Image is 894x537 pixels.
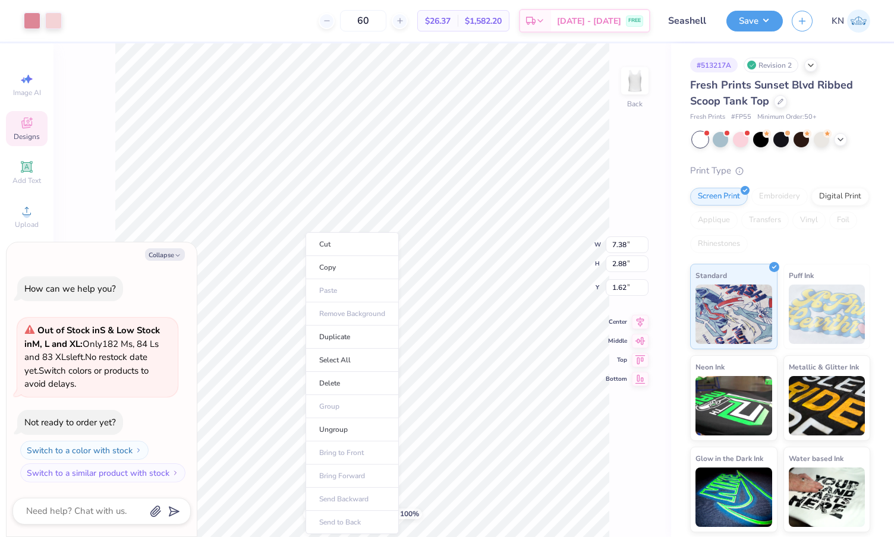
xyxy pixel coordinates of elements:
[20,463,185,482] button: Switch to a similar product with stock
[789,452,843,465] span: Water based Ink
[425,15,451,27] span: $26.37
[757,112,817,122] span: Minimum Order: 50 +
[695,452,763,465] span: Glow in the Dark Ink
[12,176,41,185] span: Add Text
[606,375,627,383] span: Bottom
[695,361,725,373] span: Neon Ink
[24,324,160,390] span: Only 182 Ms, 84 Ls and 83 XLs left. Switch colors or products to avoid delays.
[20,441,149,460] button: Switch to a color with stock
[145,248,185,261] button: Collapse
[24,324,160,350] strong: & Low Stock in M, L and XL :
[628,17,641,25] span: FREE
[627,99,643,109] div: Back
[690,211,738,229] div: Applique
[789,361,859,373] span: Metallic & Glitter Ink
[690,58,738,72] div: # 513217A
[14,132,40,141] span: Designs
[695,467,772,527] img: Glow in the Dark Ink
[731,112,751,122] span: # FP55
[306,326,399,349] li: Duplicate
[13,88,41,97] span: Image AI
[789,467,865,527] img: Water based Ink
[306,349,399,372] li: Select All
[606,318,627,326] span: Center
[340,10,386,31] input: – –
[695,376,772,435] img: Neon Ink
[690,164,870,178] div: Print Type
[744,58,798,72] div: Revision 2
[400,508,419,519] span: 100 %
[306,372,399,395] li: Delete
[606,356,627,364] span: Top
[135,447,142,454] img: Switch to a color with stock
[659,9,717,33] input: Untitled Design
[15,220,39,229] span: Upload
[695,285,772,344] img: Standard
[792,211,826,229] div: Vinyl
[24,416,116,428] div: Not ready to order yet?
[24,351,147,377] span: No restock date yet.
[829,211,857,229] div: Foil
[847,10,870,33] img: Kayleigh Nario
[172,469,179,476] img: Switch to a similar product with stock
[306,418,399,441] li: Ungroup
[789,269,814,282] span: Puff Ink
[726,11,783,31] button: Save
[811,188,869,206] div: Digital Print
[751,188,808,206] div: Embroidery
[306,256,399,279] li: Copy
[465,15,502,27] span: $1,582.20
[37,324,108,336] strong: Out of Stock in S
[789,285,865,344] img: Puff Ink
[695,269,727,282] span: Standard
[606,337,627,345] span: Middle
[24,283,116,295] div: How can we help you?
[690,78,853,108] span: Fresh Prints Sunset Blvd Ribbed Scoop Tank Top
[690,112,725,122] span: Fresh Prints
[306,232,399,256] li: Cut
[690,188,748,206] div: Screen Print
[557,15,621,27] span: [DATE] - [DATE]
[832,14,844,28] span: KN
[741,211,789,229] div: Transfers
[832,10,870,33] a: KN
[690,235,748,253] div: Rhinestones
[623,69,647,93] img: Back
[789,376,865,435] img: Metallic & Glitter Ink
